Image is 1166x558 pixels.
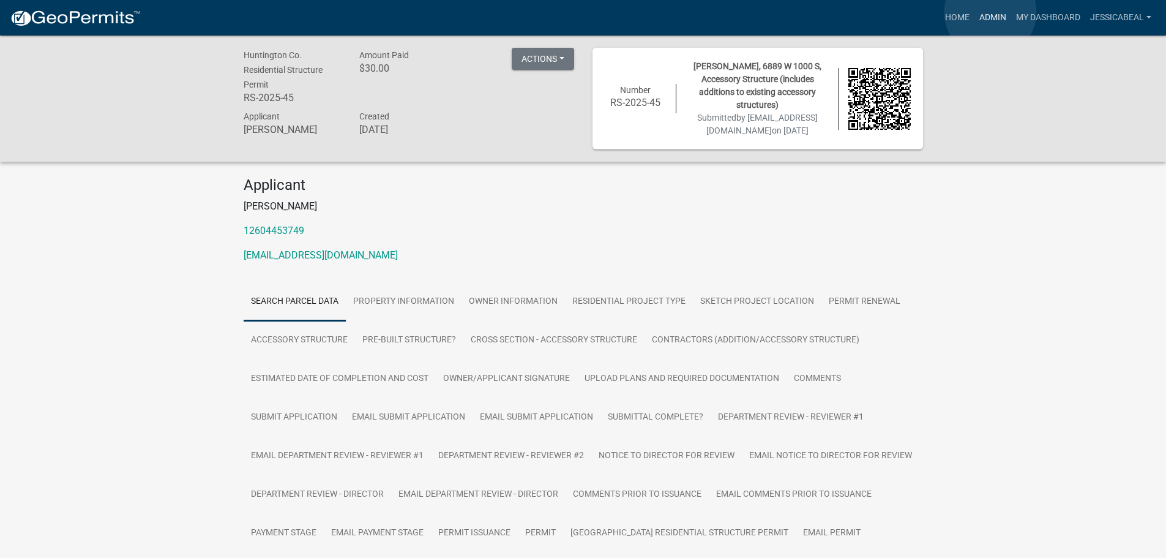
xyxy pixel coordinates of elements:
span: Huntington Co. Residential Structure Permit [244,50,323,89]
a: My Dashboard [1011,6,1085,29]
a: Residential Project Type [565,282,693,322]
a: Permit Issuance [431,514,518,553]
a: Upload Plans and Required Documentation [577,360,787,399]
a: Email Comments Prior to Issuance [709,475,879,515]
span: Number [620,85,651,95]
a: [EMAIL_ADDRESS][DOMAIN_NAME] [244,249,398,261]
a: Admin [974,6,1011,29]
span: Created [359,111,389,121]
a: Department Review - Director [244,475,391,515]
a: Submittal Complete? [600,398,711,437]
a: Email Payment Stage [324,514,431,553]
a: Accessory Structure [244,321,355,360]
h6: [DATE] [359,124,457,135]
a: Email Submit Application [473,398,600,437]
a: Owner/Applicant Signature [436,360,577,399]
a: Email Notice to Director for Review [742,437,919,476]
a: Owner Information [462,282,565,322]
img: QR code [848,68,911,130]
h6: RS-2025-45 [605,97,667,108]
a: Email Department Review - Reviewer #1 [244,437,431,476]
a: Permit [518,514,563,553]
a: Home [940,6,974,29]
a: Permit Renewal [821,282,908,322]
a: Property Information [346,282,462,322]
a: Notice to Director for Review [591,437,742,476]
a: JessicaBeal [1085,6,1156,29]
a: Department Review - Reviewer #2 [431,437,591,476]
a: Contractors (Addition/Accessory Structure) [645,321,867,360]
a: Pre-built Structure? [355,321,463,360]
a: Submit Application [244,398,345,437]
h6: RS-2025-45 [244,92,342,104]
span: [PERSON_NAME], 6889 W 1000 S, Accessory Structure (includes additions to existing accessory struc... [693,61,821,110]
a: Search Parcel Data [244,282,346,322]
span: Amount Paid [359,50,409,60]
a: Estimated Date of Completion and Cost [244,360,436,399]
span: Submitted on [DATE] [697,113,818,135]
span: Applicant [244,111,280,121]
h4: Applicant [244,176,923,194]
a: Email Department Review - Director [391,475,566,515]
a: Sketch Project Location [693,282,821,322]
a: Email Submit Application [345,398,473,437]
a: Cross Section - Accessory Structure [463,321,645,360]
a: Comments Prior to Issuance [566,475,709,515]
span: by [EMAIL_ADDRESS][DOMAIN_NAME] [706,113,818,135]
a: Payment Stage [244,514,324,553]
a: Email Permit [796,514,868,553]
p: [PERSON_NAME] [244,199,923,214]
h6: [PERSON_NAME] [244,124,342,135]
a: 12604453749 [244,225,304,236]
button: Actions [512,48,574,70]
h6: $30.00 [359,62,457,74]
a: Department Review - Reviewer #1 [711,398,871,437]
a: [GEOGRAPHIC_DATA] Residential Structure Permit [563,514,796,553]
a: Comments [787,360,848,399]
